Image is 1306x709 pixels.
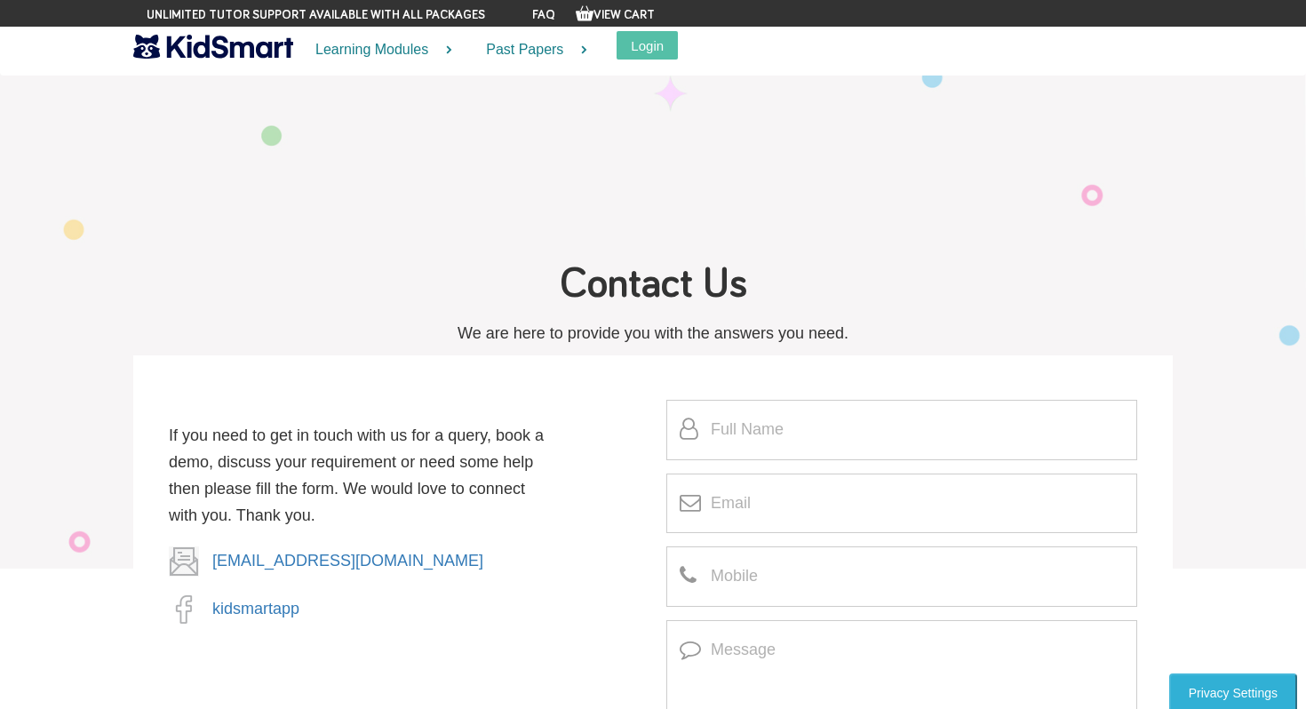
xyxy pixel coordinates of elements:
a: kidsmartapp [212,600,299,617]
img: KidSmart on facebook [169,594,199,625]
img: Your items in the shopping basket [576,4,593,22]
p: We are here to provide you with the answers you need. [147,320,1159,347]
label: Email [666,474,751,515]
img: KidSmart logo [133,31,293,62]
span: Unlimited tutor support available with all packages [147,6,485,24]
a: [EMAIL_ADDRESS][DOMAIN_NAME] [212,552,483,570]
a: FAQ [532,9,555,21]
label: Message [666,620,776,662]
a: Past Papers [464,27,599,74]
p: If you need to get in touch with us for a query, book a demo, discuss your requirement or need so... [169,422,557,529]
button: Login [617,31,678,60]
strong: Contact Us [560,263,747,306]
label: Full Name [666,400,784,442]
a: Learning Modules [293,27,464,74]
label: Mobile [666,546,758,588]
img: Contact support by email [169,546,199,577]
a: View Cart [576,9,655,21]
